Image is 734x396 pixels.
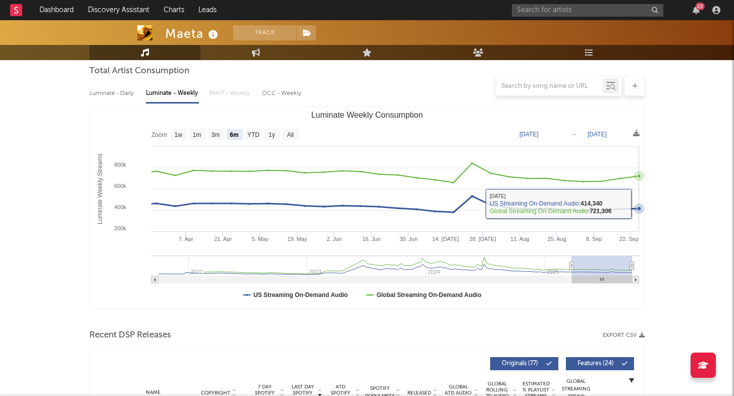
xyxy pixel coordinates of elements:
text: 28. [DATE] [469,236,496,242]
text: Luminate Weekly Streams [96,154,103,224]
button: 22 [693,6,700,14]
div: Maeta [165,25,221,42]
text: 8. Sep [586,236,602,242]
text: 400k [114,204,126,210]
text: 22. Sep [619,236,639,242]
text: 6m [230,131,238,138]
span: Copyright [201,390,230,396]
text: Global Streaming On-Demand Audio [377,291,482,299]
text: 600k [114,183,126,189]
input: Search by song name or URL [496,82,603,90]
span: Features ( 24 ) [572,361,619,367]
text: 25. Aug [548,236,566,242]
text: [DATE] [519,131,539,138]
text: YTD [247,131,259,138]
span: Recent DSP Releases [89,329,171,341]
text: 14. [DATE] [432,236,459,242]
text: 5. May [252,236,269,242]
text: Zoom [151,131,167,138]
button: Originals(77) [490,357,558,370]
button: Export CSV [603,332,645,338]
text: → [570,131,576,138]
span: Originals ( 77 ) [497,361,543,367]
svg: Luminate Weekly Consumption [90,107,644,309]
text: 11. Aug [510,236,529,242]
text: 1w [175,131,183,138]
text: Luminate Weekly Consumption [311,111,423,119]
span: Total Artist Consumption [89,65,189,77]
button: Features(24) [566,357,634,370]
text: 19. May [287,236,307,242]
text: 21. Apr [214,236,232,242]
input: Search for artists [512,4,663,17]
text: US Streaming On-Demand Audio [253,291,348,299]
text: 2. Jun [327,236,342,242]
text: [DATE] [588,131,607,138]
text: 30. Jun [399,236,417,242]
text: 3m [212,131,220,138]
button: Track [233,25,296,40]
span: Released [407,390,431,396]
text: 1m [193,131,201,138]
text: 7. Apr [179,236,193,242]
text: 800k [114,162,126,168]
text: 16. Jun [362,236,381,242]
text: 200k [114,225,126,231]
text: 1y [269,131,275,138]
div: 22 [696,3,705,10]
text: All [287,131,293,138]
